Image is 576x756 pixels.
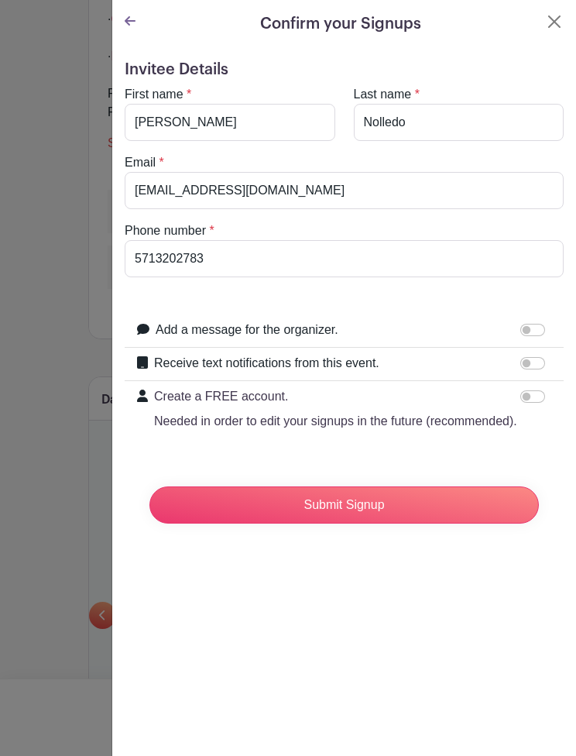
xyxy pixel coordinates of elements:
h5: Invitee Details [125,60,564,79]
label: Add a message for the organizer. [156,321,338,339]
h5: Confirm your Signups [260,12,421,36]
label: Last name [354,85,412,104]
label: Phone number [125,222,206,240]
label: Email [125,153,156,172]
label: Receive text notifications from this event. [154,354,379,373]
p: Create a FREE account. [154,387,517,406]
button: Close [545,12,564,31]
label: First name [125,85,183,104]
input: Submit Signup [149,486,539,524]
p: Needed in order to edit your signups in the future (recommended). [154,412,517,431]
